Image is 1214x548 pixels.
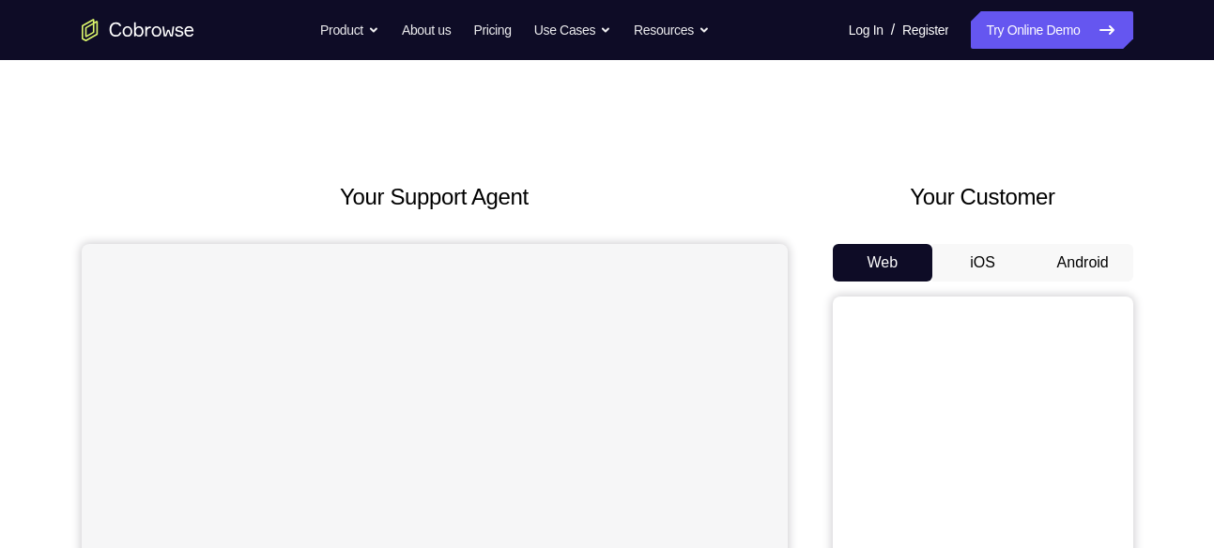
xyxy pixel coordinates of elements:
[402,11,451,49] a: About us
[902,11,948,49] a: Register
[634,11,710,49] button: Resources
[82,19,194,41] a: Go to the home page
[320,11,379,49] button: Product
[932,244,1033,282] button: iOS
[849,11,884,49] a: Log In
[1033,244,1133,282] button: Android
[833,244,933,282] button: Web
[891,19,895,41] span: /
[971,11,1132,49] a: Try Online Demo
[833,180,1133,214] h2: Your Customer
[534,11,611,49] button: Use Cases
[82,180,788,214] h2: Your Support Agent
[473,11,511,49] a: Pricing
